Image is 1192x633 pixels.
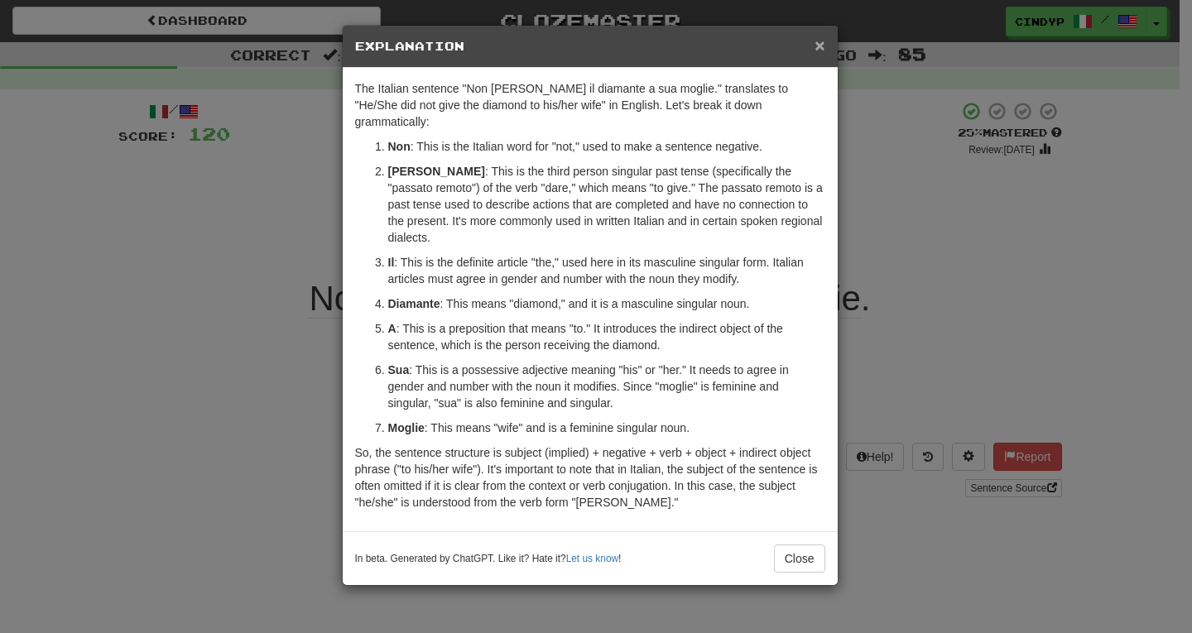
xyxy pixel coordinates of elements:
p: : This means "diamond," and it is a masculine singular noun. [388,295,825,312]
p: : This means "wife" and is a feminine singular noun. [388,420,825,436]
button: Close [815,36,824,54]
p: : This is a possessive adjective meaning "his" or "her." It needs to agree in gender and number w... [388,362,825,411]
a: Let us know [566,553,618,564]
strong: A [388,322,397,335]
p: : This is the Italian word for "not," used to make a sentence negative. [388,138,825,155]
p: : This is the definite article "the," used here in its masculine singular form. Italian articles ... [388,254,825,287]
p: The Italian sentence "Non [PERSON_NAME] il diamante a sua moglie." translates to "He/She did not ... [355,80,825,130]
p: So, the sentence structure is subject (implied) + negative + verb + object + indirect object phra... [355,444,825,511]
button: Close [774,544,825,573]
strong: Diamante [388,297,440,310]
p: : This is a preposition that means "to." It introduces the indirect object of the sentence, which... [388,320,825,353]
span: × [815,36,824,55]
strong: Moglie [388,421,425,434]
strong: Sua [388,363,410,376]
strong: [PERSON_NAME] [388,165,485,178]
p: : This is the third person singular past tense (specifically the "passato remoto") of the verb "d... [388,163,825,246]
strong: Non [388,140,411,153]
small: In beta. Generated by ChatGPT. Like it? Hate it? ! [355,552,622,566]
h5: Explanation [355,38,825,55]
strong: Il [388,256,395,269]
